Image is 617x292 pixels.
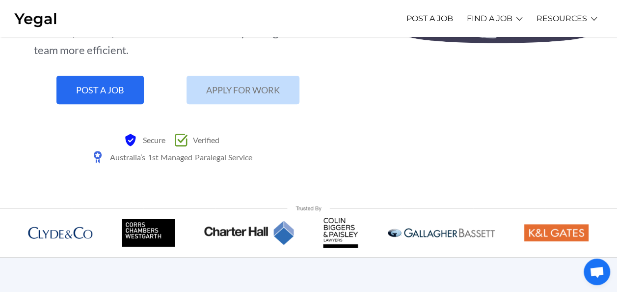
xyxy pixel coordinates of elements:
a: POST A JOB [406,5,453,32]
a: POST A JOB [56,76,144,104]
a: FIND A JOB [467,5,512,32]
span: Secure [140,131,165,148]
span: Australia’s 1st Managed Paralegal Service [107,148,252,166]
span: Verified [190,131,219,148]
span: POST A JOB [76,86,124,94]
div: Our fast, flexible, labour-hire service makes your legal team more efficient. [34,24,309,59]
a: APPLY FOR WORK [187,76,299,104]
a: RESOURCES [537,5,587,32]
a: Open chat [584,259,610,285]
span: APPLY FOR WORK [206,86,280,94]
